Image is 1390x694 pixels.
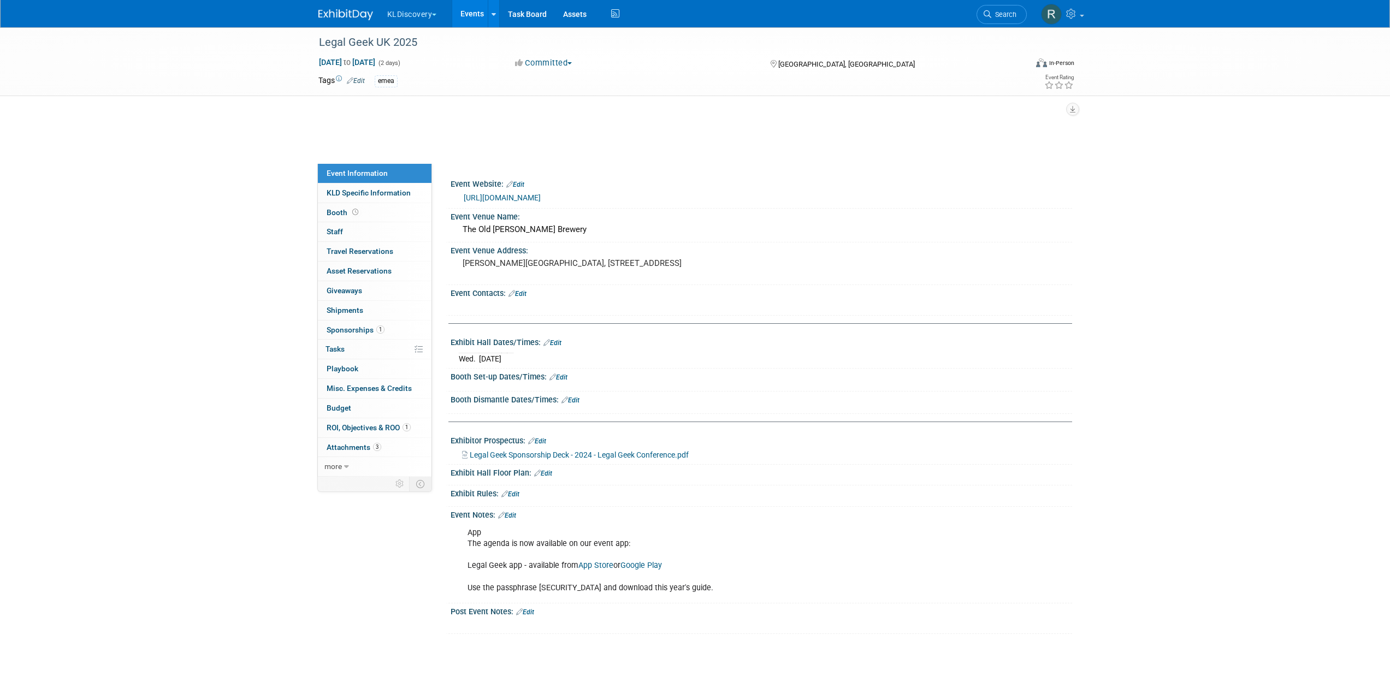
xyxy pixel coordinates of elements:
span: Playbook [327,364,358,373]
span: Sponsorships [327,325,385,334]
a: Budget [318,399,431,418]
span: Attachments [327,443,381,452]
a: more [318,457,431,476]
span: ROI, Objectives & ROO [327,423,411,432]
a: Edit [549,373,567,381]
span: Event Information [327,169,388,177]
td: [DATE] [479,353,501,364]
span: Tasks [326,345,345,353]
a: Legal Geek Sponsorship Deck - 2024 - Legal Geek Conference.pdf [462,450,689,459]
img: Format-Inperson.png [1036,58,1047,67]
div: Event Contacts: [451,285,1072,299]
a: Search [977,5,1027,24]
td: Wed. [459,353,479,364]
div: In-Person [1049,59,1074,67]
a: Edit [498,512,516,519]
div: Event Website: [451,176,1072,190]
div: Event Format [962,57,1075,73]
span: 1 [376,325,385,334]
a: Playbook [318,359,431,378]
span: KLD Specific Information [327,188,411,197]
a: Travel Reservations [318,242,431,261]
a: Edit [506,181,524,188]
a: Asset Reservations [318,262,431,281]
a: ROI, Objectives & ROO1 [318,418,431,437]
span: to [342,58,352,67]
span: Search [991,10,1016,19]
div: Booth Dismantle Dates/Times: [451,392,1072,406]
div: Legal Geek UK 2025 [315,33,1010,52]
span: Staff [327,227,343,236]
a: App Store [578,561,613,570]
span: Travel Reservations [327,247,393,256]
div: Exhibit Hall Dates/Times: [451,334,1072,348]
button: Committed [511,57,576,69]
a: Edit [528,437,546,445]
div: Exhibitor Prospectus: [451,432,1072,447]
span: Budget [327,404,351,412]
a: [URL][DOMAIN_NAME] [464,193,541,202]
a: Google Play [620,561,662,570]
a: Edit [516,608,534,616]
span: [DATE] [DATE] [318,57,376,67]
a: Edit [508,290,527,298]
span: 1 [403,423,411,431]
span: more [324,462,342,471]
div: Event Notes: [451,507,1072,521]
div: Post Event Notes: [451,603,1072,618]
td: Personalize Event Tab Strip [391,477,410,491]
a: KLD Specific Information [318,183,431,203]
span: (2 days) [377,60,400,67]
span: Misc. Expenses & Credits [327,384,412,393]
span: Shipments [327,306,363,315]
img: ExhibitDay [318,9,373,20]
div: App The agenda is now available on our event app: Legal Geek app - available from or Use the pass... [460,522,952,598]
td: Toggle Event Tabs [409,477,431,491]
div: Event Rating [1044,75,1074,80]
a: Giveaways [318,281,431,300]
a: Edit [543,339,561,347]
span: Giveaways [327,286,362,295]
a: Shipments [318,301,431,320]
a: Tasks [318,340,431,359]
span: 3 [373,443,381,451]
span: Legal Geek Sponsorship Deck - 2024 - Legal Geek Conference.pdf [470,450,689,459]
div: The Old [PERSON_NAME] Brewery [459,221,1064,238]
pre: [PERSON_NAME][GEOGRAPHIC_DATA], [STREET_ADDRESS] [463,258,697,268]
div: Exhibit Hall Floor Plan: [451,465,1072,479]
img: Rishabh Bora [1041,4,1062,25]
a: Staff [318,222,431,241]
div: Booth Set-up Dates/Times: [451,369,1072,383]
div: Exhibit Rules: [451,485,1072,500]
div: emea [375,75,398,87]
span: Booth [327,208,360,217]
div: Event Venue Name: [451,209,1072,222]
a: Attachments3 [318,438,431,457]
a: Event Information [318,164,431,183]
a: Edit [534,470,552,477]
span: [GEOGRAPHIC_DATA], [GEOGRAPHIC_DATA] [778,60,915,68]
a: Edit [347,77,365,85]
a: Misc. Expenses & Credits [318,379,431,398]
span: Asset Reservations [327,266,392,275]
a: Edit [501,490,519,498]
div: Event Venue Address: [451,242,1072,256]
a: Booth [318,203,431,222]
a: Edit [561,396,579,404]
td: Tags [318,75,365,87]
a: Sponsorships1 [318,321,431,340]
span: Booth not reserved yet [350,208,360,216]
